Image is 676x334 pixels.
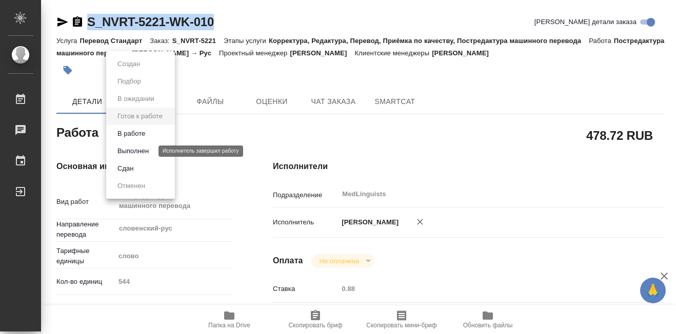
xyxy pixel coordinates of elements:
[114,180,148,192] button: Отменен
[114,93,157,105] button: В ожидании
[114,128,148,139] button: В работе
[114,58,143,70] button: Создан
[114,145,152,157] button: Выполнен
[114,111,166,122] button: Готов к работе
[114,76,144,87] button: Подбор
[114,163,136,174] button: Сдан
